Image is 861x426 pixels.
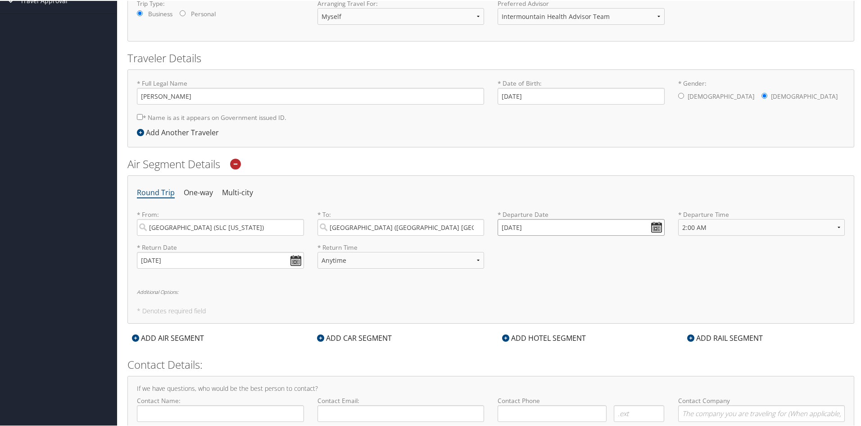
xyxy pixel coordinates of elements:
[678,218,845,235] select: * Departure Time
[137,108,286,125] label: * Name is as it appears on Government issued ID.
[498,209,665,218] label: * Departure Date
[137,404,304,421] input: Contact Name:
[688,87,754,104] label: [DEMOGRAPHIC_DATA]
[498,87,665,104] input: * Date of Birth:
[771,87,838,104] label: [DEMOGRAPHIC_DATA]
[678,78,845,105] label: * Gender:
[317,242,485,251] label: * Return Time
[137,395,304,421] label: Contact Name:
[127,332,208,343] div: ADD AIR SEGMENT
[137,87,484,104] input: * Full Legal Name
[678,404,845,421] input: Contact Company
[137,78,484,104] label: * Full Legal Name
[137,218,304,235] input: City or Airport Code
[137,242,304,251] label: * Return Date
[317,404,485,421] input: Contact Email:
[761,92,767,98] input: * Gender:[DEMOGRAPHIC_DATA][DEMOGRAPHIC_DATA]
[678,209,845,242] label: * Departure Time
[222,184,253,200] li: Multi-city
[317,218,485,235] input: City or Airport Code
[137,184,175,200] li: Round Trip
[313,332,396,343] div: ADD CAR SEGMENT
[137,126,223,137] div: Add Another Traveler
[148,9,172,18] label: Business
[137,307,845,313] h5: * Denotes required field
[498,395,665,404] label: Contact Phone
[678,92,684,98] input: * Gender:[DEMOGRAPHIC_DATA][DEMOGRAPHIC_DATA]
[191,9,216,18] label: Personal
[127,50,854,65] h2: Traveler Details
[127,356,854,371] h2: Contact Details:
[137,251,304,268] input: MM/DD/YYYY
[137,385,845,391] h4: If we have questions, who would be the best person to contact?
[678,395,845,421] label: Contact Company
[127,156,854,171] h2: Air Segment Details
[498,218,665,235] input: MM/DD/YYYY
[137,289,845,293] h6: Additional Options:
[137,113,143,119] input: * Name is as it appears on Government issued ID.
[184,184,213,200] li: One-way
[683,332,767,343] div: ADD RAIL SEGMENT
[137,209,304,235] label: * From:
[498,332,590,343] div: ADD HOTEL SEGMENT
[614,404,665,421] input: .ext
[317,395,485,421] label: Contact Email:
[498,78,665,104] label: * Date of Birth:
[317,209,485,235] label: * To:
